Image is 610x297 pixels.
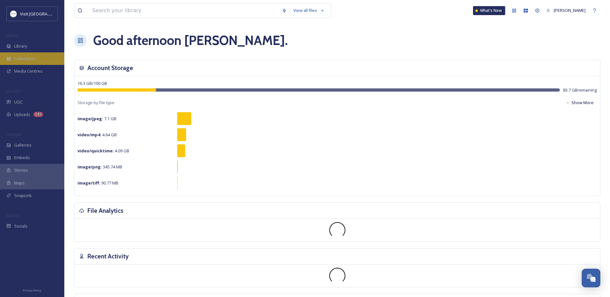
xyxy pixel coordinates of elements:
[14,223,28,229] span: Socials
[14,155,30,161] span: Embeds
[582,269,600,287] button: Open Chat
[563,96,597,109] button: Show More
[77,132,117,138] span: 4.64 GB
[77,116,116,122] span: 7.1 GB
[6,132,21,137] span: WIDGETS
[14,167,28,173] span: Stories
[23,288,41,292] span: Privacy Policy
[290,4,328,17] a: View all files
[77,100,114,106] span: Storage by file type
[554,7,586,13] span: [PERSON_NAME]
[77,164,102,170] strong: image/png :
[14,68,42,74] span: Media Centres
[14,99,23,105] span: UGC
[14,56,35,62] span: Collections
[6,213,19,218] span: SOCIALS
[77,180,118,186] span: 90.77 MB
[14,142,32,148] span: Galleries
[77,180,100,186] strong: image/tiff :
[77,148,114,154] strong: video/quicktime :
[77,148,129,154] span: 4.09 GB
[14,43,27,49] span: Library
[77,132,101,138] strong: video/mp4 :
[543,4,589,17] a: [PERSON_NAME]
[14,180,25,186] span: Maps
[14,112,30,118] span: Uploads
[93,31,288,50] h1: Good afternoon [PERSON_NAME] .
[77,164,122,170] span: 345.74 MB
[87,206,123,215] h3: File Analytics
[563,87,597,93] span: 83.7 GB remaining
[87,63,133,73] h3: Account Storage
[6,89,20,94] span: COLLECT
[33,112,43,117] div: 143
[23,286,41,294] a: Privacy Policy
[14,193,32,199] span: SnapLink
[6,33,18,38] span: MEDIA
[87,252,129,261] h3: Recent Activity
[473,6,505,15] a: What's New
[20,11,70,17] span: Visit [GEOGRAPHIC_DATA]
[10,11,17,17] img: Circle%20Logo.png
[77,80,107,86] span: 16.3 GB / 100 GB
[77,116,103,122] strong: image/jpeg :
[89,4,278,18] input: Search your library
